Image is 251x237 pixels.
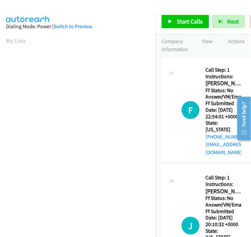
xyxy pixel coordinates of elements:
[205,141,245,155] a: [EMAIL_ADDRESS][DOMAIN_NAME]
[6,23,150,30] div: Dialing Mode: Power |
[202,37,216,45] p: View
[182,101,199,119] div: The call is yet to be attempted
[205,134,246,140] a: [PHONE_NUMBER]
[205,73,241,80] h5: Instructions:
[182,217,199,235] div: The call is yet to be attempted
[205,100,241,120] h5: Ff Submitted Date: [DATE] 22:54:01 +0000
[205,174,241,181] h5: Call Step: 1
[205,188,241,195] h2: [PERSON_NAME]
[182,217,199,235] h1: J
[232,92,251,145] iframe: Resource Center
[228,37,245,45] p: Actions
[205,67,241,73] h5: Call Step: 1
[177,18,203,25] span: Start Calls
[205,87,241,100] h5: Ff Status: No Answer/VM/Email/Text
[6,37,26,44] a: My Lists
[205,80,241,87] h2: [PERSON_NAME]
[212,15,245,28] button: Next
[162,37,190,53] p: Company Information
[205,208,241,228] h5: Ff Submitted Date: [DATE] 20:10:32 +0000
[205,195,241,208] h5: Ff Status: No Answer/VM/Email/Text
[182,101,199,119] h1: F
[54,23,92,30] a: Switch to Preview
[227,18,239,25] span: Next
[205,120,241,133] h5: State: [US_STATE]
[162,15,209,28] a: Start Calls
[205,181,241,188] h5: Instructions:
